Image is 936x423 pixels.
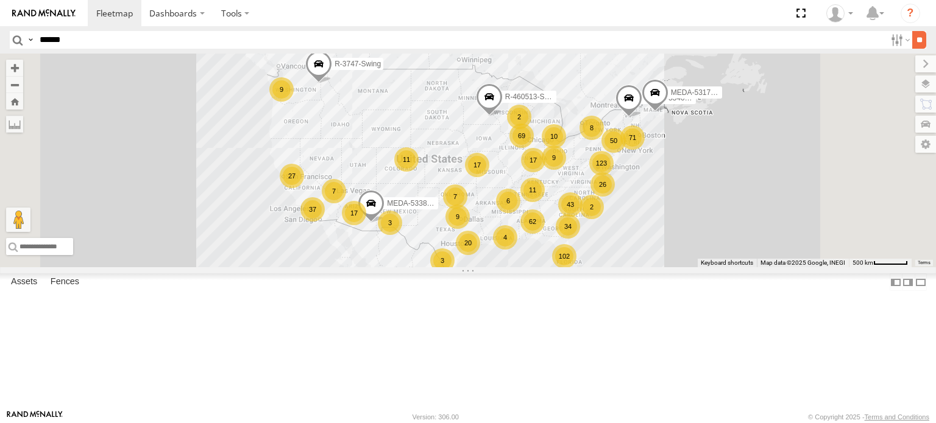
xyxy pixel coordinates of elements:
[322,179,346,203] div: 7
[620,125,645,150] div: 71
[865,413,929,421] a: Terms and Conditions
[6,208,30,232] button: Drag Pegman onto the map to open Street View
[542,124,566,149] div: 10
[902,273,914,291] label: Dock Summary Table to the Right
[822,4,857,23] div: Brian Sutermeister
[760,259,845,266] span: Map data ©2025 Google, INEGI
[589,151,614,175] div: 123
[44,274,85,291] label: Fences
[552,244,576,268] div: 102
[6,116,23,133] label: Measure
[445,205,470,229] div: 9
[520,209,545,234] div: 62
[509,124,534,148] div: 69
[280,164,304,188] div: 27
[849,259,912,267] button: Map Scale: 500 km per 53 pixels
[890,273,902,291] label: Dock Summary Table to the Left
[12,9,76,18] img: rand-logo.svg
[580,195,604,219] div: 2
[300,197,325,222] div: 37
[430,248,455,273] div: 3
[701,259,753,267] button: Keyboard shortcuts
[387,198,450,207] span: MEDA-533805-Roll
[808,413,929,421] div: © Copyright 2025 -
[918,260,931,265] a: Terms (opens in new tab)
[505,93,559,101] span: R-460513-Swing
[645,94,707,102] span: MEDA-534010-Roll
[443,184,467,209] div: 7
[520,178,545,202] div: 11
[456,231,480,255] div: 20
[6,60,23,76] button: Zoom in
[493,225,517,250] div: 4
[542,145,566,170] div: 9
[886,31,912,49] label: Search Filter Options
[6,76,23,93] button: Zoom out
[465,153,489,177] div: 17
[413,413,459,421] div: Version: 306.00
[6,93,23,110] button: Zoom Home
[394,147,419,172] div: 11
[378,211,402,235] div: 3
[335,59,381,68] span: R-3747-Swing
[671,88,741,97] span: MEDA-531726-Swing
[853,259,873,266] span: 500 km
[7,411,63,423] a: Visit our Website
[5,274,43,291] label: Assets
[590,172,615,197] div: 26
[507,105,531,129] div: 2
[901,4,920,23] i: ?
[556,214,580,239] div: 34
[496,189,520,213] div: 6
[580,116,604,140] div: 8
[558,192,583,217] div: 43
[915,273,927,291] label: Hide Summary Table
[915,136,936,153] label: Map Settings
[26,31,35,49] label: Search Query
[269,77,294,102] div: 9
[521,148,545,172] div: 17
[601,128,626,153] div: 50
[342,201,366,225] div: 17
